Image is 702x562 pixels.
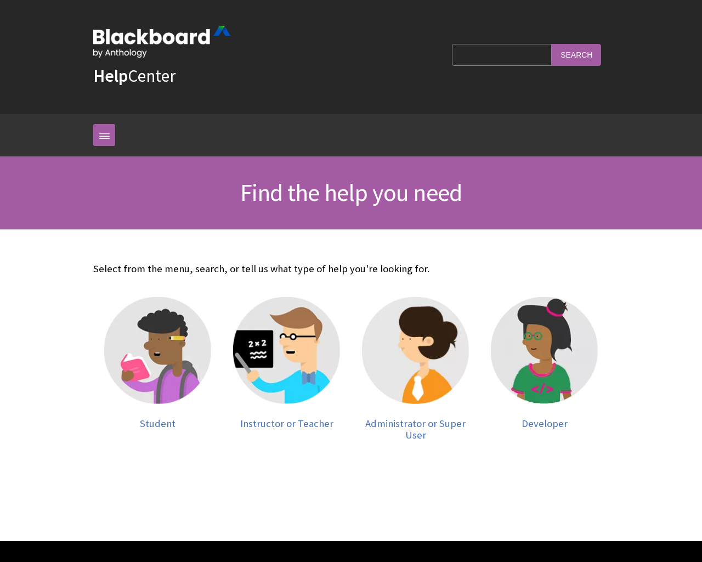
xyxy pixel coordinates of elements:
[240,417,333,430] span: Instructor or Teacher
[93,26,230,58] img: Blackboard by Anthology
[240,177,462,207] span: Find the help you need
[93,65,128,87] strong: Help
[522,417,568,430] span: Developer
[233,297,340,404] img: Instructor
[104,297,211,404] img: Student
[365,417,466,442] span: Administrator or Super User
[233,297,340,441] a: Instructor Instructor or Teacher
[362,297,469,404] img: Administrator
[552,44,601,65] input: Search
[140,417,175,430] span: Student
[93,262,609,276] p: Select from the menu, search, or tell us what type of help you're looking for.
[491,297,598,441] a: Developer
[362,297,469,441] a: Administrator Administrator or Super User
[93,65,175,87] a: HelpCenter
[104,297,211,441] a: Student Student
